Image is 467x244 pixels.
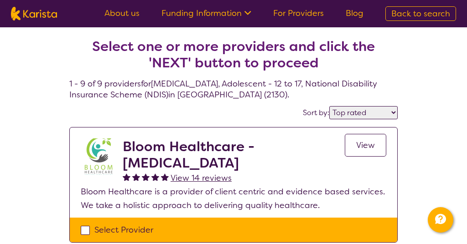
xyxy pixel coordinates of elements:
[80,38,387,71] h2: Select one or more providers and click the 'NEXT' button to proceed
[123,138,345,171] h2: Bloom Healthcare - [MEDICAL_DATA]
[356,140,375,151] span: View
[171,173,232,183] span: View 14 reviews
[391,8,450,19] span: Back to search
[11,7,57,20] img: Karista logo
[81,185,386,212] p: Bloom Healthcare is a provider of client centric and evidence based services. We take a holistic ...
[303,108,329,117] label: Sort by:
[273,8,324,19] a: For Providers
[104,8,140,19] a: About us
[345,134,386,157] a: View
[161,173,169,181] img: fullstar
[151,173,159,181] img: fullstar
[171,171,232,185] a: View 14 reviews
[428,207,453,233] button: Channel Menu
[346,8,363,19] a: Blog
[81,138,117,175] img: kyxjko9qh2ft7c3q1pd9.jpg
[123,173,130,181] img: fullstar
[385,6,456,21] a: Back to search
[132,173,140,181] img: fullstar
[69,16,398,100] h4: 1 - 9 of 9 providers for [MEDICAL_DATA] , Adolescent - 12 to 17 , National Disability Insurance S...
[142,173,150,181] img: fullstar
[161,8,251,19] a: Funding Information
